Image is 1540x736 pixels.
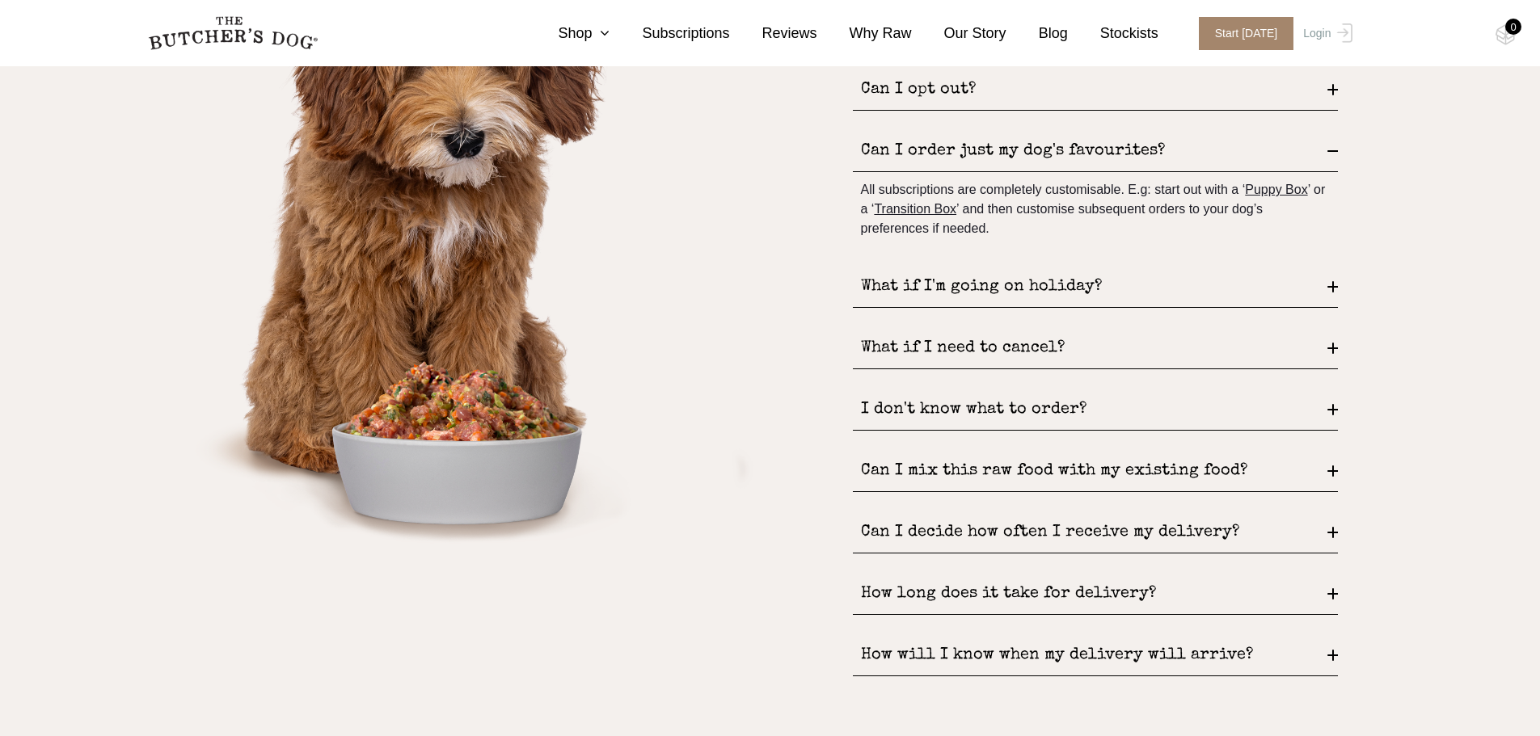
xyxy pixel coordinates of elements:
span: Start [DATE] [1199,17,1294,50]
a: Start [DATE] [1183,17,1300,50]
a: Why Raw [817,23,912,44]
a: Reviews [730,23,817,44]
div: Can I order just my dog's favourites? [853,131,1338,172]
a: Stockists [1068,23,1158,44]
div: How will I know when my delivery will arrive? [853,635,1338,676]
a: Transition Box [874,202,956,216]
div: Can I opt out? [853,69,1338,111]
a: Blog [1006,23,1068,44]
div: What if I'm going on holiday? [853,267,1338,308]
div: How long does it take for delivery? [853,574,1338,615]
div: All subscriptions are completely customisable. E.g: start out with a ‘ ’ or a ‘ ’ and then custom... [853,172,1338,246]
div: 0 [1505,19,1521,35]
a: Our Story [912,23,1006,44]
a: Shop [525,23,610,44]
img: TBD_Cart-Empty.png [1496,24,1516,45]
div: I don't know what to order? [853,389,1338,431]
a: Subscriptions [610,23,729,44]
a: Login [1299,17,1352,50]
a: Puppy Box [1245,183,1307,196]
div: Can I decide how often I receive my delivery? [853,512,1338,553]
div: Can I mix this raw food with my existing food? [853,451,1338,492]
div: What if I need to cancel? [853,328,1338,369]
